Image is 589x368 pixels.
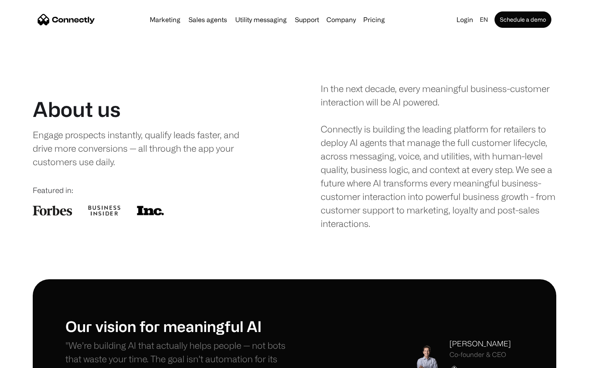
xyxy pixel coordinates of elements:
div: Engage prospects instantly, qualify leads faster, and drive more conversions — all through the ap... [33,128,256,168]
a: Support [292,16,322,23]
a: Marketing [146,16,184,23]
div: en [480,14,488,25]
aside: Language selected: English [8,353,49,365]
a: Sales agents [185,16,230,23]
a: Schedule a demo [495,11,551,28]
div: Co-founder & CEO [450,351,511,359]
div: Featured in: [33,185,268,196]
div: Company [326,14,356,25]
h1: About us [33,97,121,121]
a: Pricing [360,16,388,23]
a: Login [453,14,477,25]
div: In the next decade, every meaningful business-customer interaction will be AI powered. Connectly ... [321,82,556,230]
ul: Language list [16,354,49,365]
div: [PERSON_NAME] [450,338,511,349]
h1: Our vision for meaningful AI [65,317,294,335]
a: Utility messaging [232,16,290,23]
